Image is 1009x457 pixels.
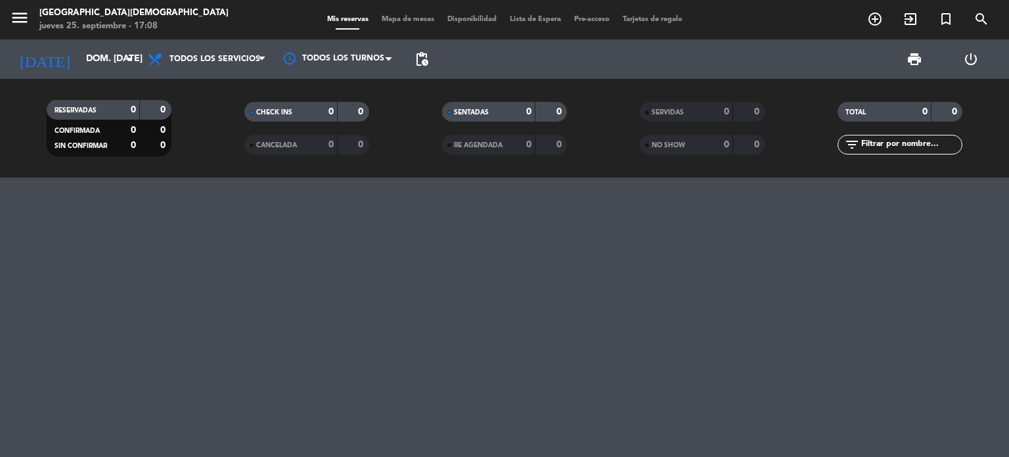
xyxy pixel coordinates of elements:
span: Tarjetas de regalo [616,16,689,23]
i: add_circle_outline [867,11,883,27]
span: Mis reservas [321,16,375,23]
strong: 0 [724,107,729,116]
i: turned_in_not [938,11,954,27]
span: Lista de Espera [503,16,568,23]
strong: 0 [952,107,960,116]
strong: 0 [526,140,531,149]
span: SIN CONFIRMAR [55,143,107,149]
i: filter_list [844,137,860,153]
strong: 0 [754,140,762,149]
span: TOTAL [845,109,866,116]
button: menu [10,8,30,32]
strong: 0 [160,126,168,135]
span: Pre-acceso [568,16,616,23]
strong: 0 [131,105,136,114]
div: jueves 25. septiembre - 17:08 [39,20,229,33]
span: RE AGENDADA [454,142,503,149]
strong: 0 [160,141,168,150]
strong: 0 [131,141,136,150]
span: NO SHOW [652,142,685,149]
strong: 0 [556,107,564,116]
span: print [907,51,922,67]
strong: 0 [724,140,729,149]
span: SERVIDAS [652,109,684,116]
span: Mapa de mesas [375,16,441,23]
span: SENTADAS [454,109,489,116]
i: power_settings_new [963,51,979,67]
div: LOG OUT [943,39,999,79]
span: CONFIRMADA [55,128,100,134]
strong: 0 [526,107,531,116]
strong: 0 [358,107,366,116]
div: [GEOGRAPHIC_DATA][DEMOGRAPHIC_DATA] [39,7,229,20]
i: search [974,11,989,27]
span: Disponibilidad [441,16,503,23]
span: CANCELADA [256,142,297,149]
i: exit_to_app [903,11,918,27]
span: Todos los servicios [169,55,260,64]
i: arrow_drop_down [122,51,138,67]
i: [DATE] [10,45,79,74]
strong: 0 [754,107,762,116]
span: CHECK INS [256,109,292,116]
strong: 0 [556,140,564,149]
strong: 0 [131,126,136,135]
i: menu [10,8,30,28]
strong: 0 [160,105,168,114]
span: RESERVADAS [55,107,97,114]
strong: 0 [328,107,334,116]
strong: 0 [328,140,334,149]
strong: 0 [358,140,366,149]
span: pending_actions [414,51,430,67]
input: Filtrar por nombre... [860,137,962,152]
strong: 0 [922,107,928,116]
